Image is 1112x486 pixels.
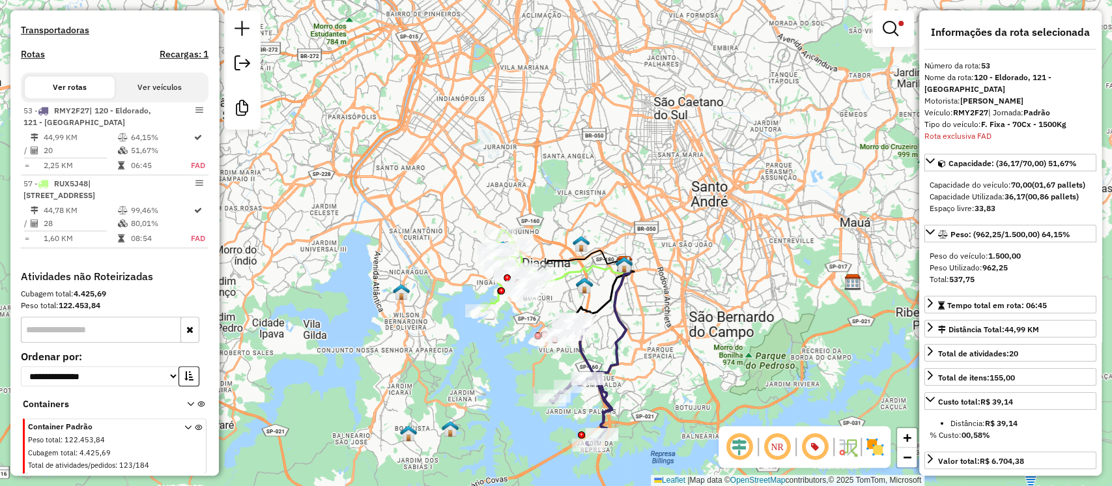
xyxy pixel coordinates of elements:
i: % de utilização da cubagem [118,147,128,154]
td: / [23,217,30,230]
i: Total de Atividades [31,147,38,154]
span: 122.453,84 [64,435,105,444]
span: 57 - [23,179,95,200]
a: Rotas [21,49,45,60]
div: Custo total:R$ 39,14 [924,412,1096,446]
span: Exibir número da rota [799,431,831,463]
div: Custo total: [938,396,1013,408]
td: 08:54 [130,232,191,245]
strong: F. Fixa - 70Cx - 1500Kg [981,119,1066,129]
span: Containers [23,397,170,411]
img: CDD Maua [844,274,861,291]
a: Exportar sessão [229,50,255,79]
td: 80,01% [130,217,191,230]
button: Ver rotas [25,76,115,98]
i: % de utilização da cubagem [118,220,128,227]
span: RUX5J48 [54,179,88,188]
span: | Jornada: [988,107,1050,117]
strong: 122.453,84 [59,300,100,310]
div: Peso Utilizado: [930,262,1091,274]
img: 603 UDC Light Grajau [442,420,459,437]
a: Criar modelo [229,95,255,124]
td: 51,67% [130,144,191,157]
span: Tempo total em rota: 06:45 [947,300,1047,310]
span: Ocultar deslocamento [724,431,755,463]
strong: 33,83 [975,203,995,213]
div: Map data © contributors,© 2025 TomTom, Microsoft [651,475,924,486]
a: Distância Total:44,99 KM [924,320,1096,337]
div: Espaço livre: [930,203,1091,214]
strong: 120 - Eldorado, 121 - [GEOGRAPHIC_DATA] [924,72,1051,94]
i: Tempo total em rota [118,162,124,169]
img: Warecloud Cidade Ademar [494,240,511,257]
div: Distância Total: [938,324,1039,336]
i: Total de Atividades [31,220,38,227]
span: Peso do veículo: [930,251,1021,261]
strong: 155,00 [990,373,1015,382]
td: FAD [190,232,206,245]
span: Ocultar NR [762,431,793,463]
a: Leaflet [654,476,685,485]
i: Tempo total em rota [118,235,124,242]
strong: (00,86 pallets) [1025,192,1079,201]
td: 28 [43,217,117,230]
img: FAD CDD Diadema [616,256,633,273]
td: 20 [43,144,117,157]
a: Exibir filtros [877,16,909,42]
span: 123/184 [119,461,149,470]
h4: Informações da rota selecionada [924,26,1096,38]
div: Tipo do veículo: [924,119,1096,130]
span: 4.425,69 [79,448,111,457]
div: Peso: (962,25/1.500,00) 64,15% [924,245,1096,291]
a: Zoom out [897,448,917,467]
td: 44,78 KM [43,204,117,217]
li: Distância: [950,418,1091,429]
span: : [76,448,78,457]
strong: 36,17 [1005,192,1025,201]
div: Veículo: [924,107,1096,119]
a: Tempo total em rota: 06:45 [924,296,1096,313]
span: Cubagem total [28,448,76,457]
td: 06:45 [130,159,191,172]
strong: 962,25 [982,263,1008,272]
a: Nova sessão e pesquisa [229,16,255,45]
strong: 00,58% [962,430,990,440]
span: 53 - [23,106,151,127]
div: Capacidade Utilizada: [930,191,1091,203]
strong: 53 [981,61,990,70]
span: Capacidade: (36,17/70,00) 51,67% [948,158,1077,168]
h4: Recargas: 1 [160,49,208,60]
a: Total de atividades:20 [924,344,1096,362]
span: Filtro Ativo [898,21,904,26]
td: 64,15% [130,131,191,144]
i: % de utilização do peso [118,207,128,214]
a: Valor total:R$ 6.704,38 [924,451,1096,469]
span: RMY2F27 [54,106,89,115]
h4: Atividades não Roteirizadas [21,270,208,283]
div: Valor total: [938,455,1024,467]
label: Ordenar por: [21,349,208,364]
span: Total de atividades: [938,349,1018,358]
span: : [115,461,117,470]
span: 44,99 KM [1005,324,1039,334]
td: 44,99 KM [43,131,117,144]
strong: R$ 6.704,38 [980,456,1024,466]
strong: 537,75 [949,274,975,284]
span: − [903,449,911,465]
td: = [23,159,30,172]
a: Capacidade: (36,17/70,00) 51,67% [924,154,1096,171]
a: Zoom in [897,428,917,448]
div: Rota exclusiva FAD [924,130,1096,142]
div: Número da rota: [924,60,1096,72]
strong: 70,00 [1011,180,1032,190]
td: 2,25 KM [43,159,117,172]
img: UDC Grajau [400,425,417,442]
div: Capacidade do veículo: [930,179,1091,191]
td: FAD [190,159,206,172]
button: Ver veículos [115,76,205,98]
i: Rota otimizada [194,134,202,141]
span: Peso: (962,25/1.500,00) 64,15% [950,229,1070,239]
strong: R$ 39,14 [980,397,1013,407]
strong: (01,67 pallets) [1032,180,1085,190]
span: | [687,476,689,485]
